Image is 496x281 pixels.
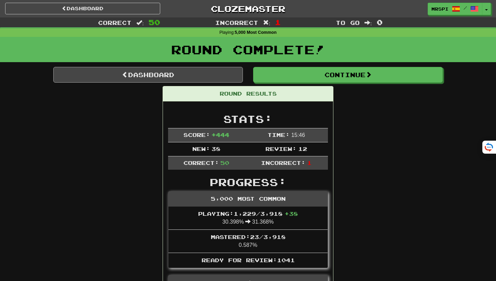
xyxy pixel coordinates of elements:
[53,67,243,83] a: Dashboard
[275,18,281,26] span: 1
[168,229,328,253] li: 0.587%
[211,131,229,138] span: + 444
[170,3,326,15] a: Clozemaster
[2,43,494,56] h1: Round Complete!
[235,30,276,35] strong: 5,000 Most Common
[211,145,220,152] span: 38
[198,210,298,217] span: Playing: 1,229 / 3,918
[428,3,482,15] a: MrsPi /
[183,159,219,166] span: Correct:
[307,159,312,166] span: 1
[211,234,286,240] span: Mastered: 23 / 3,918
[5,3,160,14] a: Dashboard
[183,131,210,138] span: Score:
[364,20,372,26] span: :
[220,159,229,166] span: 50
[163,86,333,101] div: Round Results
[298,145,307,152] span: 12
[431,6,449,12] span: MrsPi
[168,207,328,230] li: 30.398% 31.368%
[202,257,295,263] span: Ready for Review: 1041
[136,20,144,26] span: :
[168,177,328,188] h2: Progress:
[267,131,290,138] span: Time:
[98,19,132,26] span: Correct
[464,5,467,10] span: /
[377,18,383,26] span: 0
[265,145,297,152] span: Review:
[168,192,328,207] div: 5,000 Most Common
[253,67,443,83] button: Continue
[263,20,271,26] span: :
[168,113,328,125] h2: Stats:
[192,145,210,152] span: New:
[285,210,298,217] span: + 38
[291,132,305,138] span: 15 : 46
[149,18,160,26] span: 50
[261,159,305,166] span: Incorrect:
[215,19,258,26] span: Incorrect
[336,19,360,26] span: To go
